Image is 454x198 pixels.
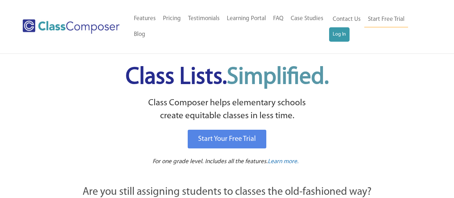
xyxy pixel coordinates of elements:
[126,66,329,89] span: Class Lists.
[270,11,287,27] a: FAQ
[329,11,426,42] nav: Header Menu
[130,11,159,27] a: Features
[198,135,256,143] span: Start Your Free Trial
[364,11,408,28] a: Start Free Trial
[159,11,184,27] a: Pricing
[43,97,411,123] p: Class Composer helps elementary schools create equitable classes in less time.
[268,157,299,166] a: Learn more.
[268,158,299,165] span: Learn more.
[23,19,120,34] img: Class Composer
[287,11,327,27] a: Case Studies
[329,11,364,27] a: Contact Us
[188,130,266,148] a: Start Your Free Trial
[184,11,223,27] a: Testimonials
[130,11,329,42] nav: Header Menu
[223,11,270,27] a: Learning Portal
[130,27,149,42] a: Blog
[227,66,329,89] span: Simplified.
[153,158,268,165] span: For one grade level. Includes all the features.
[329,27,350,42] a: Log In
